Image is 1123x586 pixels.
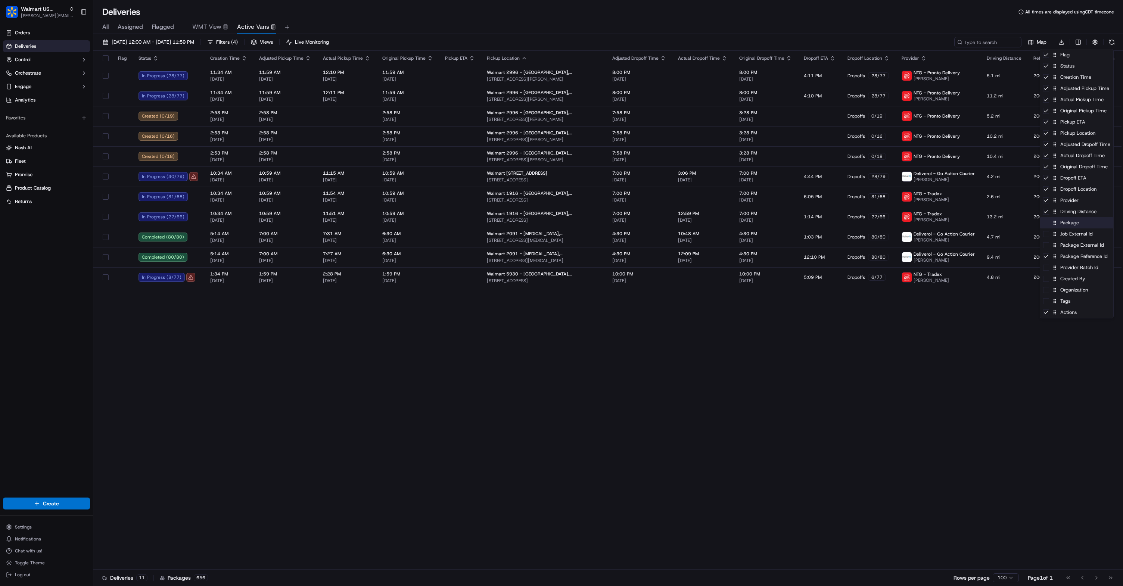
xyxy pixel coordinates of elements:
div: Organization [1040,284,1113,296]
span: Knowledge Base [15,167,57,174]
div: Actual Pickup Time [1040,94,1113,105]
button: Start new chat [127,74,136,82]
div: We're available if you need us! [34,79,103,85]
div: Provider [1040,195,1113,206]
img: 1736555255976-a54dd68f-1ca7-489b-9aae-adbdc363a1c4 [15,116,21,122]
a: Powered byPylon [53,185,90,191]
div: Actual Dropoff Time [1040,150,1113,161]
div: Pickup Location [1040,128,1113,139]
div: Job External Id [1040,228,1113,240]
div: Tags [1040,296,1113,307]
div: Actions [1040,307,1113,318]
img: 1736555255976-a54dd68f-1ca7-489b-9aae-adbdc363a1c4 [7,71,21,85]
span: [DATE] [29,136,44,142]
div: Past conversations [7,97,50,103]
div: Status [1040,60,1113,72]
a: 💻API Documentation [60,164,123,177]
div: Provider Batch Id [1040,262,1113,273]
img: Nash [7,7,22,22]
span: API Documentation [71,167,120,174]
button: See all [116,96,136,105]
div: Dropoff Location [1040,184,1113,195]
div: Flag [1040,49,1113,60]
div: Package Reference Id [1040,251,1113,262]
div: Start new chat [34,71,122,79]
span: Pylon [74,185,90,191]
a: 📗Knowledge Base [4,164,60,177]
div: Package External Id [1040,240,1113,251]
img: 1755196953914-cd9d9cba-b7f7-46ee-b6f5-75ff69acacf5 [16,71,29,85]
span: • [25,136,27,142]
div: 📗 [7,168,13,174]
div: Pickup ETA [1040,116,1113,128]
div: Adjusted Dropoff Time [1040,139,1113,150]
div: Adjusted Pickup Time [1040,83,1113,94]
span: [PERSON_NAME] [23,116,60,122]
div: Driving Distance [1040,206,1113,217]
div: Creation Time [1040,72,1113,83]
img: Liam S. [7,109,19,121]
div: 💻 [63,168,69,174]
div: Original Dropoff Time [1040,161,1113,172]
span: • [62,116,65,122]
div: Created By [1040,273,1113,284]
span: [DATE] [66,116,81,122]
div: Package [1040,217,1113,228]
p: Welcome 👋 [7,30,136,42]
div: Original Pickup Time [1040,105,1113,116]
div: Dropoff ETA [1040,172,1113,184]
input: Got a question? Start typing here... [19,48,134,56]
